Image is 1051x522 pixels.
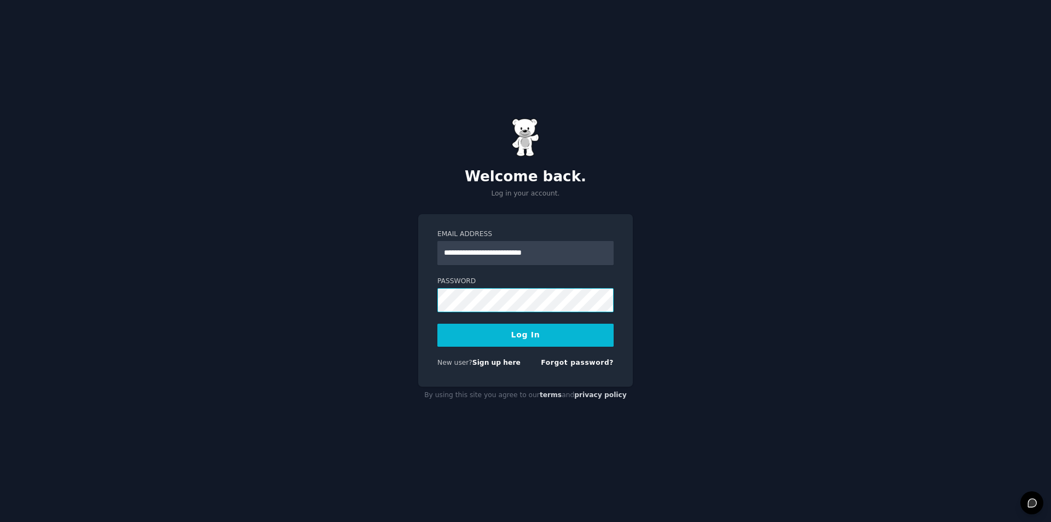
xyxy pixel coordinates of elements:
a: terms [540,391,562,399]
a: privacy policy [574,391,627,399]
button: Log In [437,324,614,347]
p: Log in your account. [418,189,633,199]
a: Forgot password? [541,359,614,366]
a: Sign up here [472,359,521,366]
span: New user? [437,359,472,366]
img: Gummy Bear [512,118,539,157]
h2: Welcome back. [418,168,633,186]
div: By using this site you agree to our and [418,387,633,404]
label: Password [437,277,614,286]
label: Email Address [437,230,614,239]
